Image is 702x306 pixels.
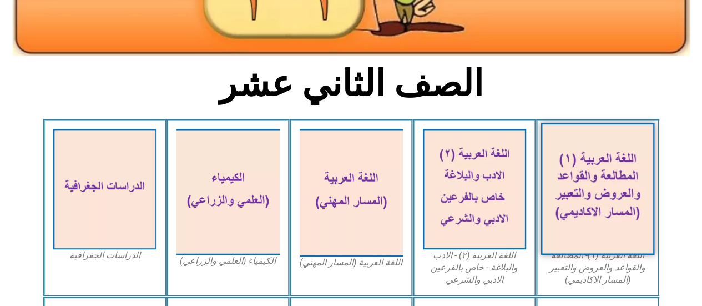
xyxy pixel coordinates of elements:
[176,129,280,255] img: Chemistry12-cover
[176,255,280,267] figcaption: الكيمياء (العلمي والزراعي)
[423,249,526,287] figcaption: اللغة العربية (٢) - الادب والبلاغة - خاص بالفرعين الادبي والشرعي
[546,249,649,287] figcaption: اللغة العربية (١)- المطالعة والقواعد والعروض والتعبير (المسار الاكاديمي)
[168,62,534,106] h2: الصف الثاني عشر
[53,249,156,262] figcaption: الدراسات الجغرافية
[300,257,403,269] figcaption: اللغة العربية (المسار المهني)
[300,129,403,257] img: Arabic12(Vocational_Track)-cover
